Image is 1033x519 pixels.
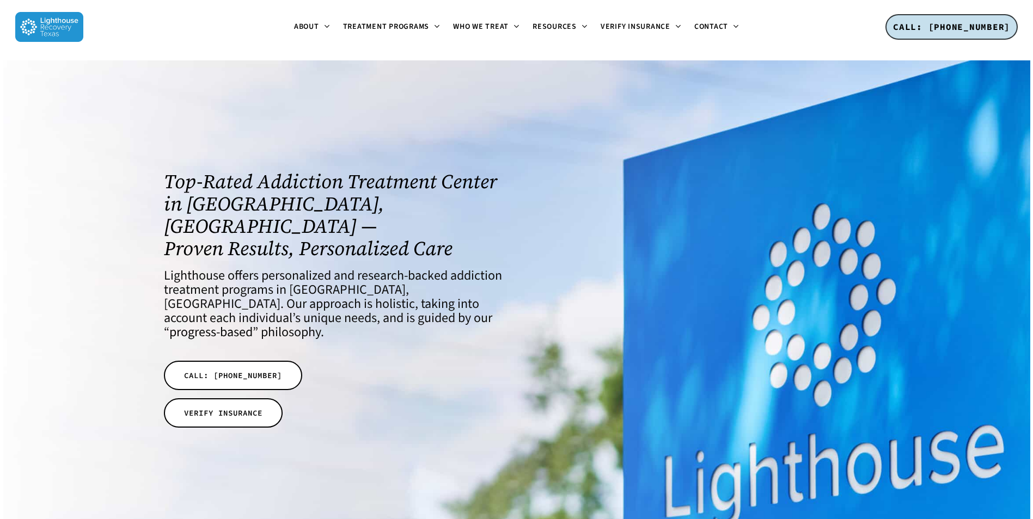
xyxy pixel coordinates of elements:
span: Who We Treat [453,21,509,32]
span: Resources [533,21,577,32]
span: Contact [694,21,728,32]
a: Contact [688,23,745,32]
a: Treatment Programs [337,23,447,32]
span: CALL: [PHONE_NUMBER] [893,21,1010,32]
span: CALL: [PHONE_NUMBER] [184,370,282,381]
a: Resources [526,23,594,32]
a: progress-based [169,323,253,342]
a: CALL: [PHONE_NUMBER] [164,361,302,390]
span: About [294,21,319,32]
a: CALL: [PHONE_NUMBER] [885,14,1018,40]
h4: Lighthouse offers personalized and research-backed addiction treatment programs in [GEOGRAPHIC_DA... [164,269,502,339]
a: Verify Insurance [594,23,688,32]
img: Lighthouse Recovery Texas [15,12,83,42]
span: Verify Insurance [601,21,670,32]
a: VERIFY INSURANCE [164,398,283,428]
span: VERIFY INSURANCE [184,407,262,418]
a: Who We Treat [447,23,526,32]
h1: Top-Rated Addiction Treatment Center in [GEOGRAPHIC_DATA], [GEOGRAPHIC_DATA] — Proven Results, Pe... [164,170,502,259]
a: About [288,23,337,32]
span: Treatment Programs [343,21,430,32]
